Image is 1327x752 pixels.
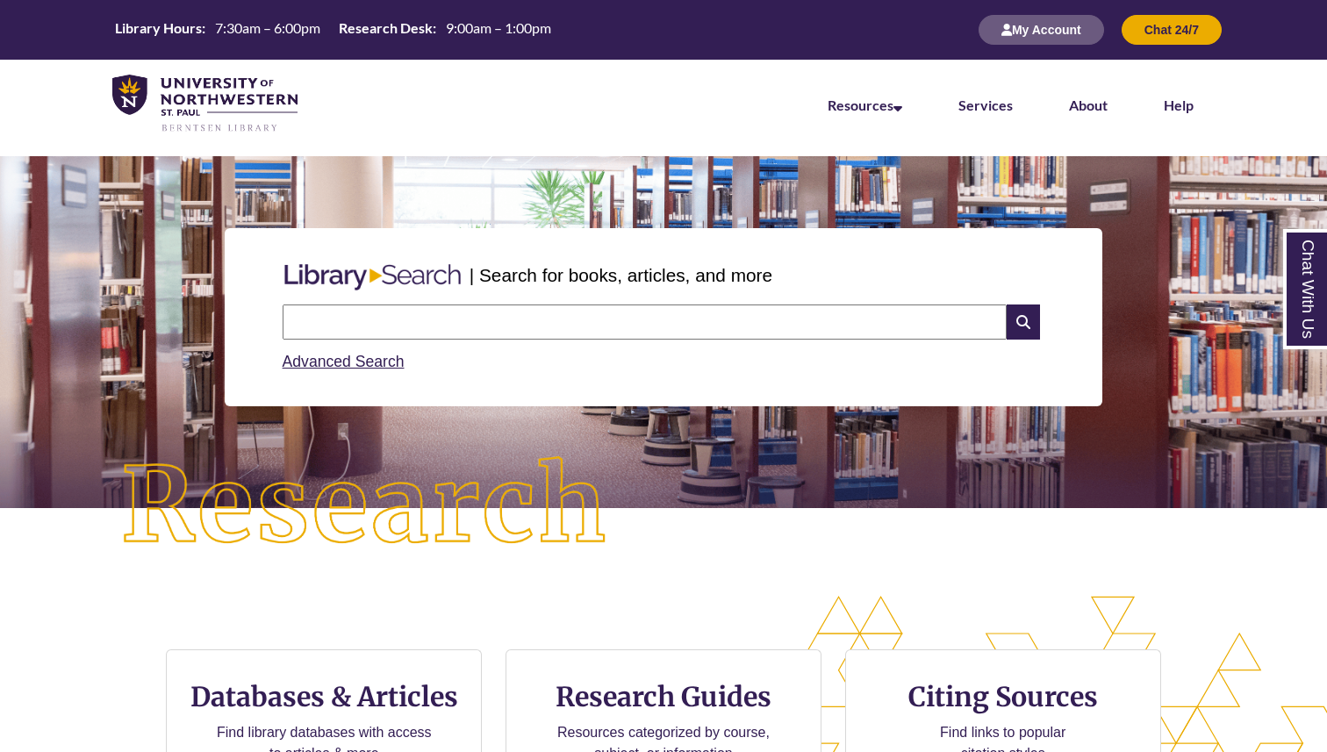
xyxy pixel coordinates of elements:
table: Hours Today [108,18,558,40]
a: Advanced Search [283,353,405,370]
span: 7:30am – 6:00pm [215,19,320,36]
a: About [1069,97,1108,113]
h3: Citing Sources [896,680,1110,713]
i: Search [1007,304,1040,340]
img: UNWSP Library Logo [112,75,298,133]
h3: Databases & Articles [181,680,467,713]
a: Resources [828,97,902,113]
a: Hours Today [108,18,558,42]
button: Chat 24/7 [1122,15,1222,45]
a: Services [958,97,1013,113]
span: 9:00am – 1:00pm [446,19,551,36]
h3: Research Guides [520,680,807,713]
img: Libary Search [276,257,470,297]
a: My Account [979,22,1104,37]
th: Library Hours: [108,18,208,38]
th: Research Desk: [332,18,439,38]
img: Research [67,403,663,610]
a: Help [1164,97,1194,113]
p: | Search for books, articles, and more [470,261,772,289]
a: Chat 24/7 [1122,22,1222,37]
button: My Account [979,15,1104,45]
